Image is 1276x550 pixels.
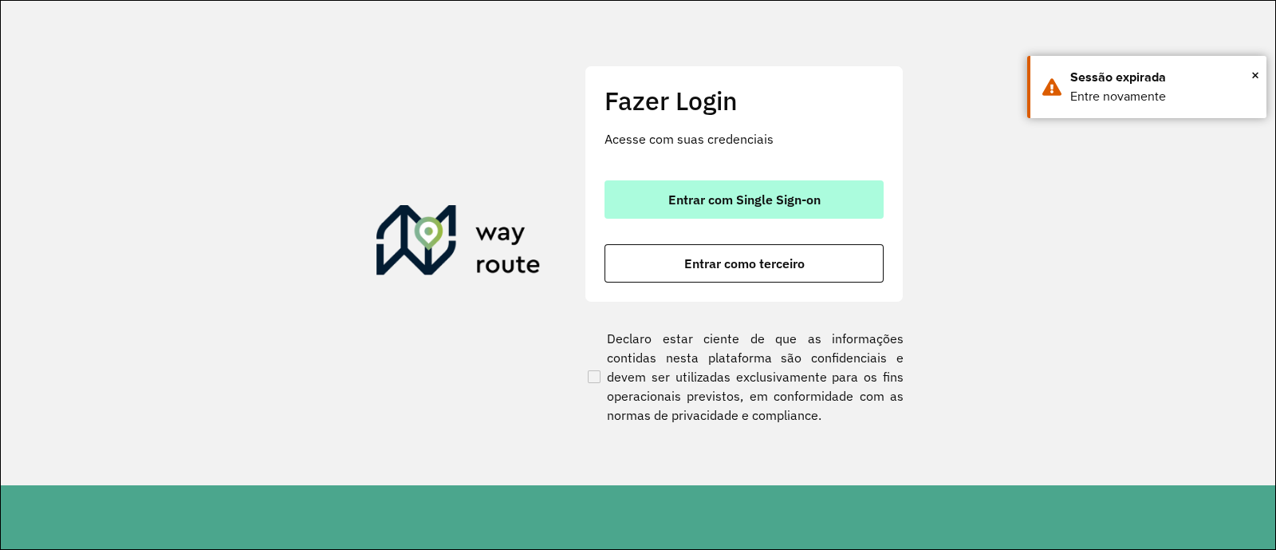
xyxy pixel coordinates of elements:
button: Close [1251,63,1259,87]
div: Entre novamente [1070,87,1254,106]
img: Roteirizador AmbevTech [376,205,541,282]
label: Declaro estar ciente de que as informações contidas nesta plataforma são confidenciais e devem se... [585,329,904,425]
span: × [1251,63,1259,87]
p: Acesse com suas credenciais [605,129,884,148]
span: Entrar com Single Sign-on [668,193,821,206]
div: Sessão expirada [1070,68,1254,87]
button: button [605,244,884,283]
button: button [605,180,884,219]
h2: Fazer Login [605,85,884,116]
span: Entrar como terceiro [684,257,805,270]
